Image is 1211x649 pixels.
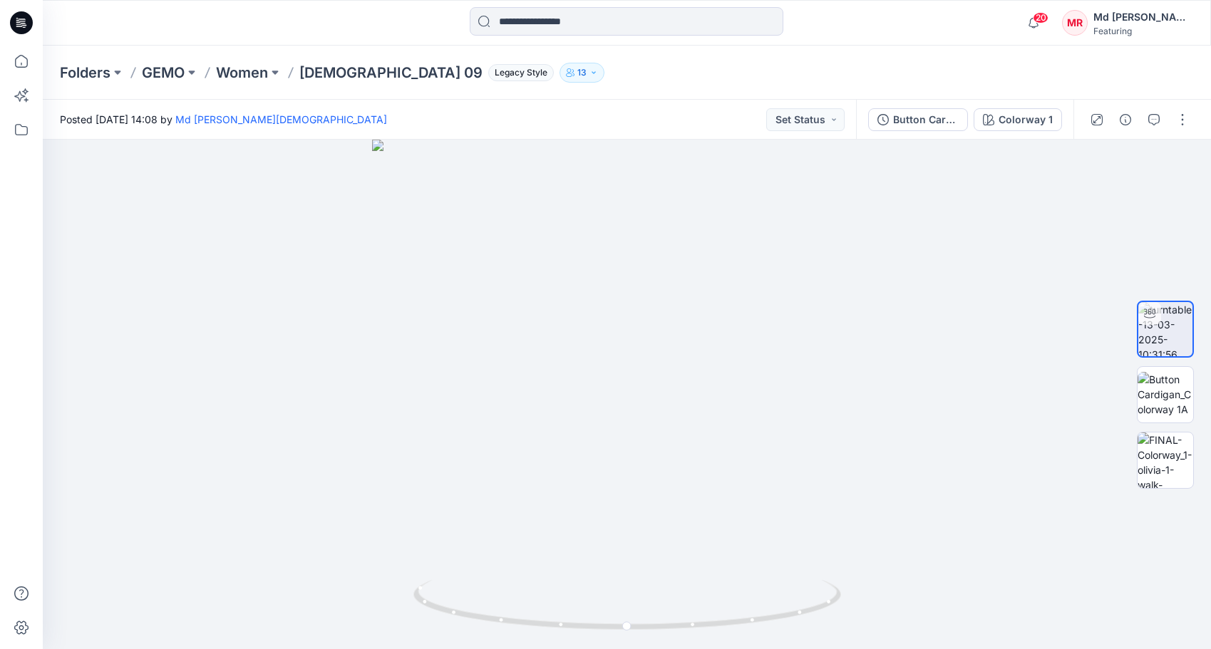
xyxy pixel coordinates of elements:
a: Folders [60,63,110,83]
p: [DEMOGRAPHIC_DATA] 09 [299,63,483,83]
div: Md [PERSON_NAME][DEMOGRAPHIC_DATA] [1093,9,1193,26]
span: Legacy Style [488,64,554,81]
button: Legacy Style [483,63,554,83]
button: Details [1114,108,1137,131]
button: 13 [560,63,604,83]
p: 13 [577,65,587,81]
div: Button Cardigan- Navy [893,112,959,128]
span: 20 [1033,12,1048,24]
img: turntable-13-03-2025-10:31:56 [1138,302,1192,356]
img: FINAL-Colorway_1-olivia-1-walk-01@3x@3x [1138,432,1193,488]
a: Md [PERSON_NAME][DEMOGRAPHIC_DATA] [175,113,387,125]
div: Colorway 1 [999,112,1053,128]
div: MR [1062,10,1088,36]
a: GEMO [142,63,185,83]
img: Button Cardigan_Colorway 1A [1138,372,1193,417]
div: Featuring [1093,26,1193,36]
button: Colorway 1 [974,108,1062,131]
button: Button Cardigan- Navy [868,108,968,131]
span: Posted [DATE] 14:08 by [60,112,387,127]
a: Women [216,63,268,83]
